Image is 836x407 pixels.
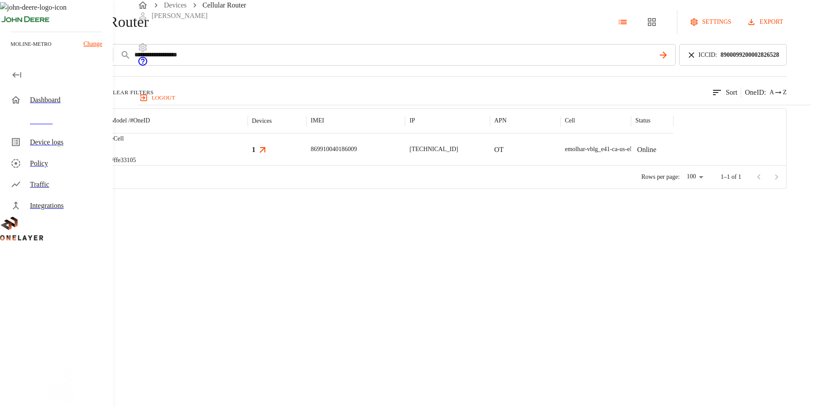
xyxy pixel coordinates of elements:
p: Model / [111,116,150,125]
span: Support Portal [137,60,148,68]
p: IP [409,116,415,125]
div: Devices [252,118,272,125]
span: emolhar-vblg_e41-ca-us-eNB432538 [565,146,657,152]
p: [PERSON_NAME] [152,11,208,21]
p: Cell [565,116,575,125]
p: IMEI [311,116,324,125]
div: emolhar-vblg_e41-ca-us-eNB432538 #EB211210933::NOKIA::FW2QQD [565,145,748,154]
p: 869910040186009 [311,145,357,154]
p: eCell [111,134,136,143]
span: # OneID [130,117,150,124]
p: [TECHNICAL_ID] [409,145,458,154]
p: Rows per page: [641,173,680,181]
p: APN [494,116,507,125]
p: Status [635,116,650,125]
button: logout [137,91,178,105]
a: logout [137,91,811,105]
div: 100 [683,170,706,183]
a: onelayer-support [137,60,148,68]
a: Devices [164,1,187,9]
p: Online [637,144,657,155]
p: #ffe33105 [111,156,136,165]
p: 1–1 of 1 [721,173,741,181]
h3: 1 [252,144,256,155]
p: OT [494,144,504,155]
